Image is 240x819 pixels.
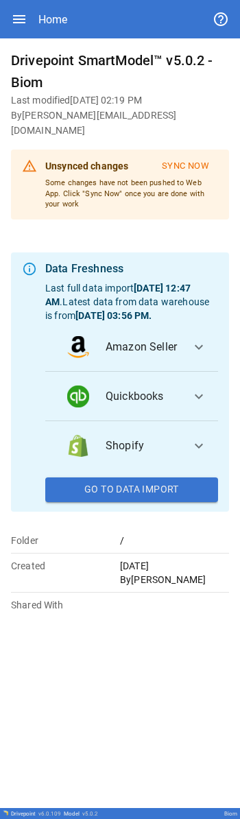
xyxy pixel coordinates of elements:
[45,261,218,277] div: Data Freshness
[153,155,218,178] button: Sync Now
[191,438,207,454] span: expand_more
[11,559,120,573] p: Created
[67,385,89,407] img: data_logo
[224,811,237,817] div: Biom
[106,438,180,454] span: Shopify
[64,811,98,817] div: Model
[67,435,89,457] img: data_logo
[11,108,229,139] h6: By [PERSON_NAME][EMAIL_ADDRESS][DOMAIN_NAME]
[3,810,8,816] img: Drivepoint
[67,336,89,358] img: data_logo
[106,339,180,355] span: Amazon Seller
[191,388,207,405] span: expand_more
[45,322,218,372] button: data_logoAmazon Seller
[191,339,207,355] span: expand_more
[38,811,61,817] span: v 6.0.109
[120,534,229,547] p: /
[11,598,120,612] p: Shared With
[45,372,218,421] button: data_logoQuickbooks
[75,310,152,321] b: [DATE] 03:56 PM .
[45,178,218,210] p: Some changes have not been pushed to Web App. Click "Sync Now" once you are done with your work
[45,161,128,171] b: Unsynced changes
[11,49,229,93] h6: Drivepoint SmartModel™ v5.0.2 - Biom
[120,573,229,586] p: By [PERSON_NAME]
[45,421,218,471] button: data_logoShopify
[11,93,229,108] h6: Last modified [DATE] 02:19 PM
[11,534,120,547] p: Folder
[106,388,180,405] span: Quickbooks
[45,477,218,502] button: Go To Data Import
[82,811,98,817] span: v 5.0.2
[45,281,218,322] p: Last full data import . Latest data from data warehouse is from
[120,559,229,573] p: [DATE]
[45,283,191,307] b: [DATE] 12:47 AM
[11,811,61,817] div: Drivepoint
[38,13,67,26] div: Home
